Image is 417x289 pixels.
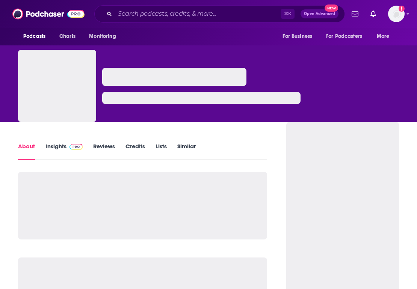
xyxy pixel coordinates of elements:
[283,31,312,42] span: For Business
[367,8,379,20] a: Show notifications dropdown
[23,31,45,42] span: Podcasts
[156,143,167,160] a: Lists
[89,31,116,42] span: Monitoring
[326,31,362,42] span: For Podcasters
[94,5,345,23] div: Search podcasts, credits, & more...
[304,12,335,16] span: Open Advanced
[281,9,295,19] span: ⌘ K
[125,143,145,160] a: Credits
[18,143,35,160] a: About
[377,31,390,42] span: More
[277,29,322,44] button: open menu
[399,6,405,12] svg: Add a profile image
[84,29,125,44] button: open menu
[325,5,338,12] span: New
[115,8,281,20] input: Search podcasts, credits, & more...
[301,9,338,18] button: Open AdvancedNew
[349,8,361,20] a: Show notifications dropdown
[54,29,80,44] a: Charts
[388,6,405,22] img: User Profile
[372,29,399,44] button: open menu
[388,6,405,22] span: Logged in as shcarlos
[18,29,55,44] button: open menu
[12,7,85,21] img: Podchaser - Follow, Share and Rate Podcasts
[69,144,83,150] img: Podchaser Pro
[93,143,115,160] a: Reviews
[59,31,76,42] span: Charts
[321,29,373,44] button: open menu
[177,143,196,160] a: Similar
[388,6,405,22] button: Show profile menu
[45,143,83,160] a: InsightsPodchaser Pro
